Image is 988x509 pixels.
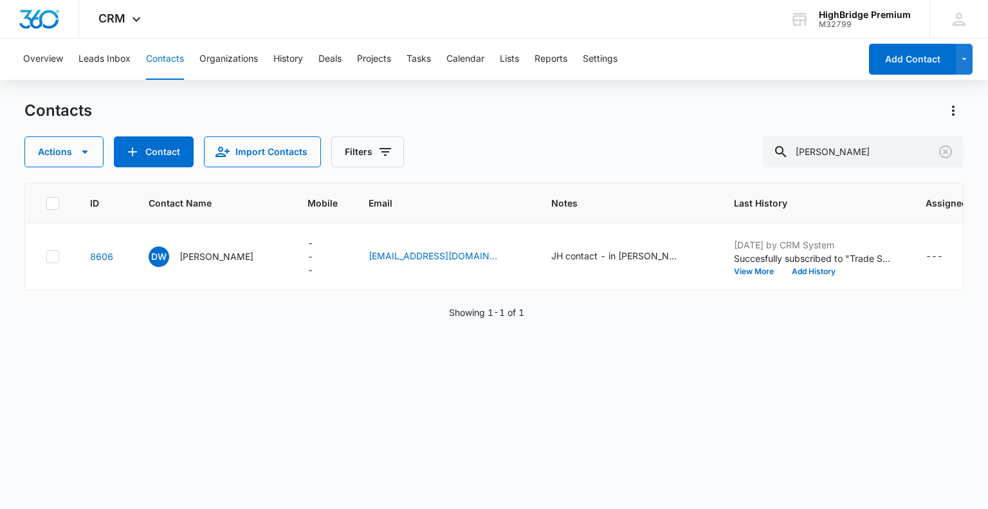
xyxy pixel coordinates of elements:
[551,196,703,210] span: Notes
[307,236,315,277] div: ---
[734,268,783,275] button: View More
[307,236,338,277] div: Mobile - - Select to Edit Field
[869,44,956,75] button: Add Contact
[926,249,943,264] div: ---
[583,39,617,80] button: Settings
[24,136,104,167] button: Actions
[149,246,277,267] div: Contact Name - Dan Wessman - Select to Edit Field
[369,196,502,210] span: Email
[78,39,131,80] button: Leads Inbox
[199,39,258,80] button: Organizations
[551,249,703,264] div: Notes - JH contact - in Coon Rapids can transport/deliver products locally - Select to Edit Field
[273,39,303,80] button: History
[318,39,342,80] button: Deals
[500,39,519,80] button: Lists
[369,249,520,264] div: Email - danw@savtrans.com - Select to Edit Field
[149,196,258,210] span: Contact Name
[369,249,497,263] a: [EMAIL_ADDRESS][DOMAIN_NAME]
[783,268,845,275] button: Add History
[357,39,391,80] button: Projects
[926,249,966,264] div: Assigned To - - Select to Edit Field
[179,250,253,263] p: [PERSON_NAME]
[926,196,981,210] span: Assigned To
[407,39,431,80] button: Tasks
[446,39,484,80] button: Calendar
[114,136,194,167] button: Add Contact
[24,101,92,120] h1: Contacts
[734,196,876,210] span: Last History
[98,12,125,25] span: CRM
[935,142,956,162] button: Clear
[943,100,964,121] button: Actions
[149,246,169,267] span: DW
[763,136,964,167] input: Search Contacts
[734,238,895,252] p: [DATE] by CRM System
[551,249,680,263] div: JH contact - in [PERSON_NAME][GEOGRAPHIC_DATA] can transport/deliver products locally
[307,196,338,210] span: Mobile
[90,196,99,210] span: ID
[204,136,321,167] button: Import Contacts
[819,20,911,29] div: account id
[90,251,113,262] a: Navigate to contact details page for Dan Wessman
[449,306,524,319] p: Showing 1-1 of 1
[23,39,63,80] button: Overview
[331,136,404,167] button: Filters
[819,10,911,20] div: account name
[535,39,567,80] button: Reports
[734,252,895,265] p: Succesfully subscribed to "Trade Shows &amp; Events".
[146,39,184,80] button: Contacts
